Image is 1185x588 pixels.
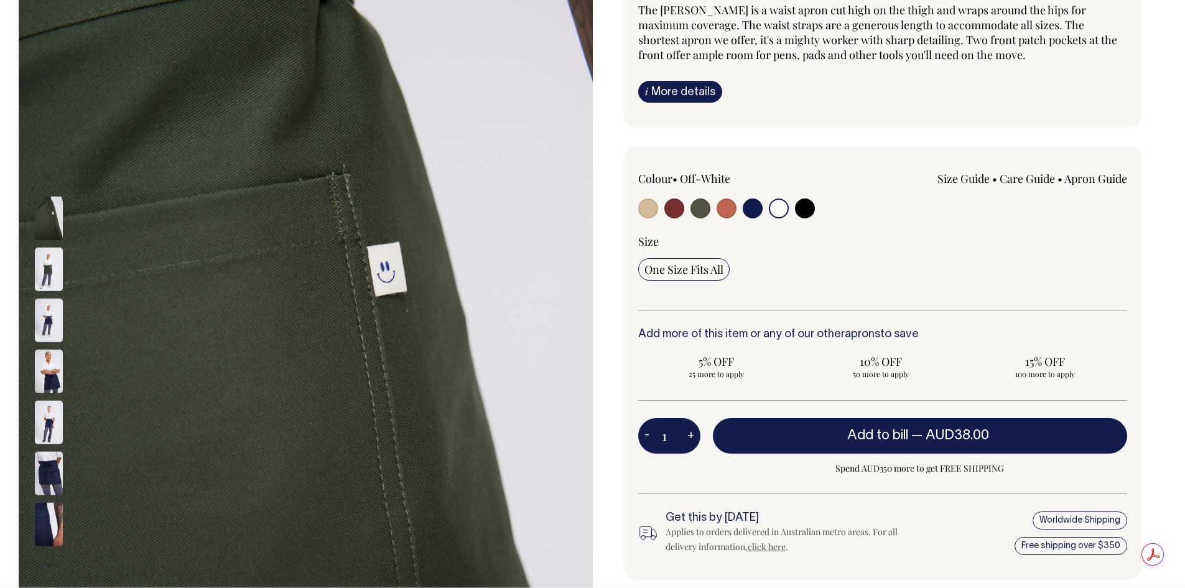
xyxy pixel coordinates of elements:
[809,354,953,369] span: 10% OFF
[644,262,723,277] span: One Size Fits All
[638,171,834,186] div: Colour
[1057,171,1062,186] span: •
[638,258,730,281] input: One Size Fits All
[35,299,63,342] img: dark-navy
[645,85,648,98] span: i
[1000,171,1055,186] a: Care Guide
[713,461,1128,476] span: Spend AUD350 more to get FREE SHIPPING
[992,171,997,186] span: •
[666,525,906,554] div: Applies to orders delivered in Australian metro areas. For all delivery information, .
[845,329,880,340] a: aprons
[35,452,63,495] img: dark-navy
[35,197,63,240] img: olive
[644,369,789,379] span: 25 more to apply
[638,2,1117,62] span: The [PERSON_NAME] is a waist apron cut high on the thigh and wraps around the hips for maximum co...
[748,541,786,553] a: click here
[638,234,1128,249] div: Size
[638,81,722,103] a: iMore details
[638,350,795,383] input: 5% OFF 25 more to apply
[644,354,789,369] span: 5% OFF
[35,503,63,546] img: dark-navy
[35,401,63,444] img: dark-navy
[681,424,700,449] button: +
[672,171,677,186] span: •
[911,429,992,442] span: —
[666,512,906,525] h6: Get this by [DATE]
[809,369,953,379] span: 50 more to apply
[35,248,63,291] img: olive
[973,354,1117,369] span: 15% OFF
[847,429,908,442] span: Add to bill
[39,550,58,578] button: Next
[39,165,58,193] button: Previous
[937,171,990,186] a: Size Guide
[680,171,730,186] label: Off-White
[926,429,989,442] span: AUD38.00
[973,369,1117,379] span: 100 more to apply
[802,350,959,383] input: 10% OFF 50 more to apply
[713,418,1128,453] button: Add to bill —AUD38.00
[638,424,656,449] button: -
[35,350,63,393] img: dark-navy
[638,329,1128,341] h6: Add more of this item or any of our other to save
[967,350,1123,383] input: 15% OFF 100 more to apply
[1064,171,1127,186] a: Apron Guide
